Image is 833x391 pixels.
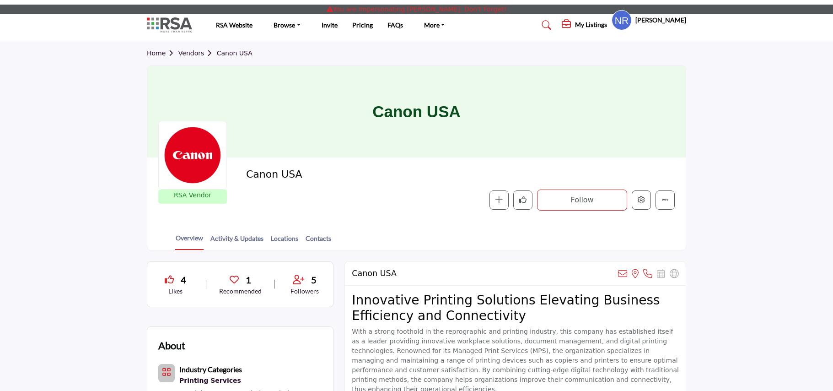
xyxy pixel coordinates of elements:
[352,21,373,29] a: Pricing
[179,375,322,387] div: Professional printing solutions, including large-format, digital, and offset printing for various...
[217,49,253,57] a: Canon USA
[288,287,322,296] p: Followers
[267,19,307,32] a: Browse
[562,20,607,31] div: My Listings
[372,66,461,157] h1: Canon USA
[181,273,186,287] span: 4
[352,269,397,278] h2: Canon USA
[322,21,338,29] a: Invite
[179,365,242,374] b: Industry Categories
[174,190,211,200] p: RSA Vendor
[158,364,175,382] button: Category Icon
[246,168,498,180] h2: Canon USA
[147,49,178,57] a: Home
[270,234,299,250] a: Locations
[210,234,264,250] a: Activity & Updates
[387,21,403,29] a: FAQs
[178,49,217,57] a: Vendors
[305,234,332,250] a: Contacts
[179,375,322,387] a: Printing Services
[158,338,185,353] h2: About
[513,190,532,210] button: Like
[179,366,242,374] a: Industry Categories
[612,10,632,30] button: Show hide supplier dropdown
[216,21,253,29] a: RSA Website
[656,190,675,210] button: More details
[352,293,679,323] h2: Innovative Printing Solutions Elevating Business Efficiency and Connectivity
[635,16,686,25] h5: [PERSON_NAME]
[147,17,197,33] img: site Logo
[219,287,262,296] p: Recommended
[175,233,204,250] a: Overview
[311,273,317,287] span: 5
[533,18,557,33] a: Search
[632,190,651,210] button: Edit company
[158,287,193,296] p: Likes
[418,19,451,32] a: More
[575,21,607,29] h5: My Listings
[537,190,627,211] button: Follow
[246,273,251,287] span: 1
